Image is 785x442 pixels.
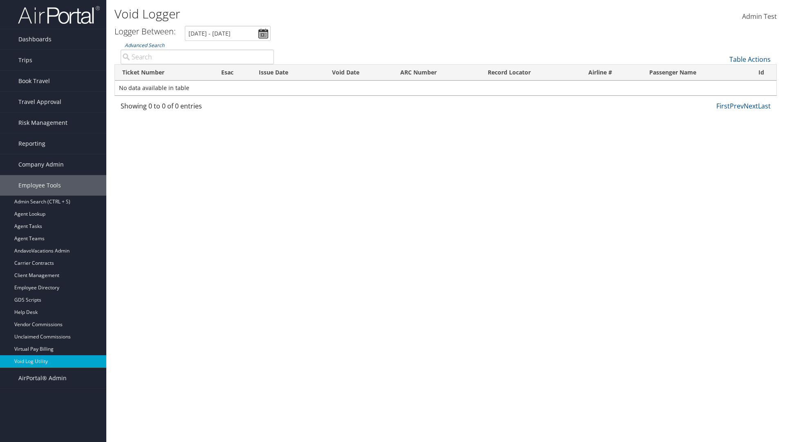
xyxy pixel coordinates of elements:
th: Issue Date: activate to sort column descending [251,65,325,81]
h1: Void Logger [114,5,556,23]
div: Showing 0 to 0 of 0 entries [121,101,274,115]
a: Last [758,101,771,110]
span: Risk Management [18,113,67,133]
a: Prev [730,101,744,110]
th: Void Date: activate to sort column ascending [325,65,393,81]
a: Advanced Search [125,42,164,49]
th: ARC Number: activate to sort column ascending [393,65,480,81]
span: Employee Tools [18,175,61,196]
span: AirPortal® Admin [18,368,67,388]
span: Travel Approval [18,92,61,112]
h3: Logger Between: [114,26,176,37]
th: Id [751,65,776,81]
th: Record Locator: activate to sort column ascending [480,65,581,81]
span: Company Admin [18,154,64,175]
th: Airline #: activate to sort column ascending [581,65,642,81]
span: Reporting [18,133,45,154]
th: Esac: activate to sort column ascending [214,65,251,81]
span: Trips [18,50,32,70]
span: Book Travel [18,71,50,91]
a: Next [744,101,758,110]
th: Passenger Name: activate to sort column ascending [642,65,751,81]
input: [DATE] - [DATE] [185,26,271,41]
td: No data available in table [115,81,776,95]
a: Table Actions [729,55,771,64]
img: airportal-logo.png [18,5,100,25]
a: Admin Test [742,4,777,29]
span: Dashboards [18,29,52,50]
th: Ticket Number: activate to sort column ascending [115,65,214,81]
span: Admin Test [742,12,777,21]
a: First [716,101,730,110]
input: Advanced Search [121,50,274,64]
